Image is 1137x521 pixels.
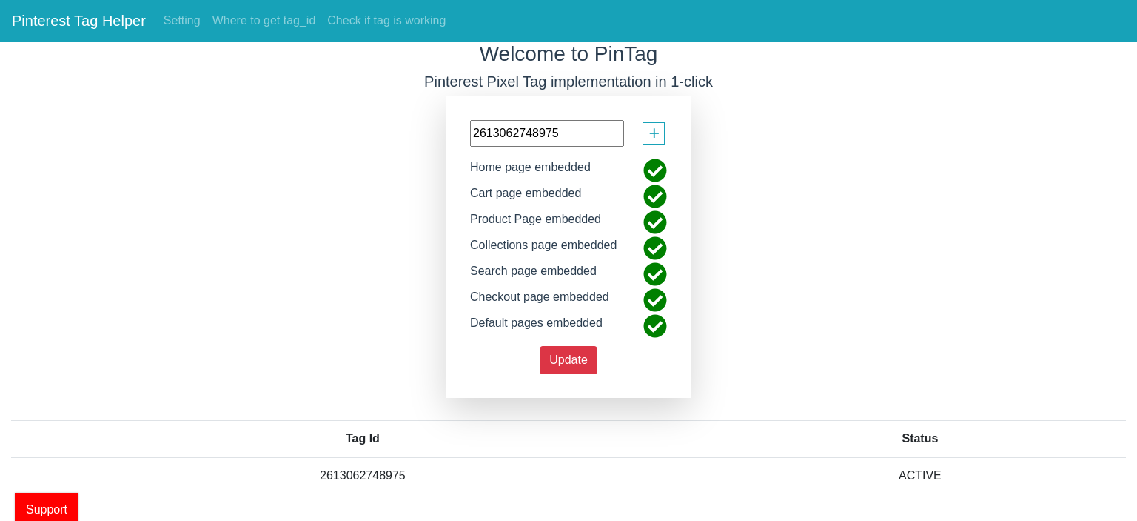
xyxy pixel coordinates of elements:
a: Pinterest Tag Helper [12,6,146,36]
div: Search page embedded [459,262,608,288]
th: Status [714,420,1126,457]
a: Check if tag is working [321,6,452,36]
td: ACTIVE [714,457,1126,494]
input: paste your tag id here [470,120,624,147]
td: 2613062748975 [11,457,714,494]
th: Tag Id [11,420,714,457]
div: Home page embedded [459,159,602,185]
div: Checkout page embedded [459,288,620,314]
a: Setting [158,6,207,36]
div: Product Page embedded [459,210,612,236]
button: Update [540,346,597,374]
div: Cart page embedded [459,185,592,210]
span: + [648,119,660,147]
span: Update [549,354,588,366]
div: Collections page embedded [459,236,628,262]
a: Where to get tag_id [207,6,322,36]
div: Default pages embedded [459,314,614,340]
